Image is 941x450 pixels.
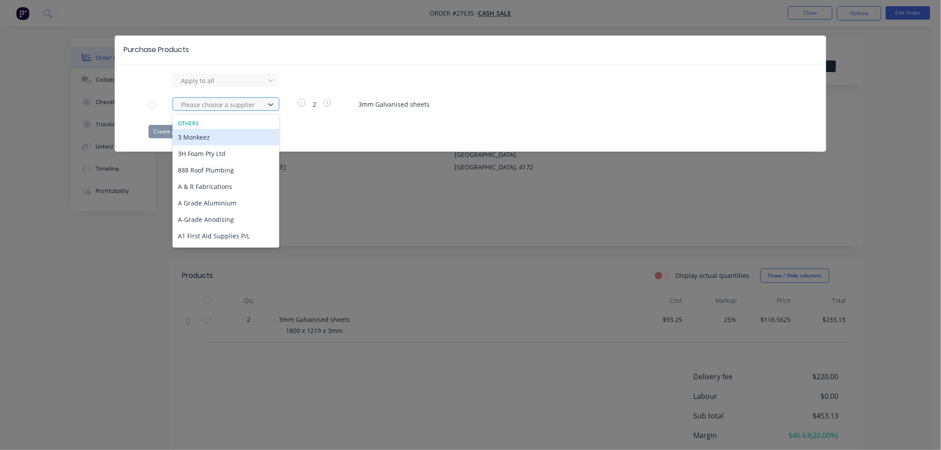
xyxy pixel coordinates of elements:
span: 2 [307,100,322,109]
div: Purchase Products [124,44,189,55]
div: A-Grade Anodising [173,211,279,228]
div: 3 Monkeez [173,129,279,145]
div: 888 Roof Plumbing [173,162,279,178]
span: 3mm Galvanised sheets [358,100,792,109]
div: 3H Foam Pty Ltd [173,145,279,162]
div: A1 First Aid Supplies P/L [173,228,279,244]
div: A Grade Aluminium [173,195,279,211]
div: [PERSON_NAME] Hire Pty Ltd [173,244,279,261]
button: Create purchase(s) [149,125,206,138]
div: Others [173,120,279,128]
div: A & R Fabrications [173,178,279,195]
